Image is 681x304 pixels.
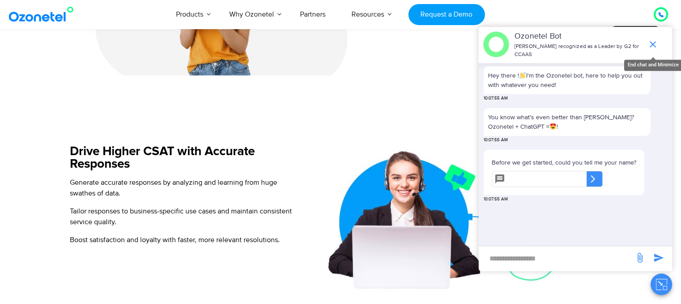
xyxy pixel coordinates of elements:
p: You know what's even better than [PERSON_NAME]? Ozonetel + ChatGPT = ! [488,113,646,131]
span: send message [650,249,668,267]
span: 10:07:55 AM [484,95,508,102]
span: 10:07:55 AM [484,137,508,143]
img: 😍 [550,123,556,130]
p: Boost satisfaction and loyalty with faster, more relevant resolutions. [70,235,300,245]
a: Request a Demo [408,4,485,25]
span: end chat or minimize [644,35,662,53]
img: header [483,31,509,57]
span: send message [631,249,649,267]
h5: Drive Higher CSAT with Accurate Responses [70,145,300,170]
p: Tailor responses to business-specific use cases and maintain consistent service quality. [70,206,300,227]
img: 👋 [519,72,526,78]
p: Generate accurate responses by analyzing and learning from huge swathes of data. [70,177,300,199]
p: Before we get started, could you tell me your name? [492,158,636,167]
span: 10:07:55 AM [484,196,508,203]
div: new-msg-input [483,251,630,267]
button: Close chat [651,274,672,295]
p: [PERSON_NAME] recognized as a Leader by G2 for CCAAS [514,43,643,59]
p: Hey there ! I'm the Ozonetel bot, here to help you out with whatever you need! [488,71,646,90]
p: Ozonetel Bot [514,30,643,43]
